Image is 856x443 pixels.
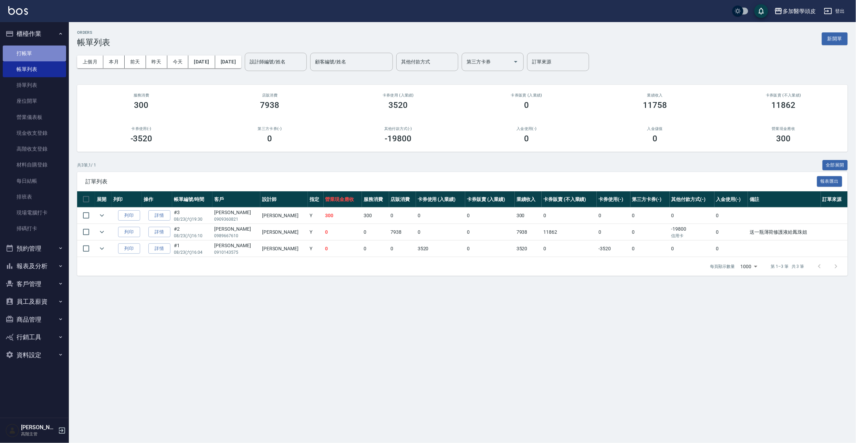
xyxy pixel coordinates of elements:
[188,56,215,68] button: [DATE]
[142,191,172,208] th: 操作
[3,205,66,221] a: 現場電腦打卡
[215,56,241,68] button: [DATE]
[172,241,212,257] td: #1
[542,224,597,240] td: 11862
[97,210,107,221] button: expand row
[362,241,389,257] td: 0
[260,224,308,240] td: [PERSON_NAME]
[416,208,466,224] td: 0
[821,5,848,18] button: 登出
[172,208,212,224] td: #3
[653,134,658,143] h3: 0
[630,208,670,224] td: 0
[77,30,110,35] h2: ORDERS
[542,208,597,224] td: 0
[342,127,454,131] h2: 其他付款方式(-)
[821,191,848,208] th: 訂單來源
[77,162,96,168] p: 共 3 筆, 1 / 1
[362,224,389,240] td: 0
[112,191,142,208] th: 列印
[385,134,412,143] h3: -19800
[416,191,466,208] th: 卡券使用 (入業績)
[389,100,408,110] h3: 3520
[77,56,103,68] button: 上個月
[771,263,804,270] p: 第 1–3 筆 共 3 筆
[748,191,821,208] th: 備註
[97,227,107,237] button: expand row
[3,346,66,364] button: 資料設定
[174,216,211,222] p: 08/23 (六) 19:30
[465,241,515,257] td: 0
[172,191,212,208] th: 帳單編號/時間
[3,221,66,236] a: 掃碼打卡
[670,241,714,257] td: 0
[85,178,817,185] span: 訂單列表
[214,249,259,255] p: 0910143575
[772,100,796,110] h3: 11862
[3,125,66,141] a: 現金收支登錄
[77,38,110,47] h3: 帳單列表
[260,208,308,224] td: [PERSON_NAME]
[3,141,66,157] a: 高階收支登錄
[172,224,212,240] td: #2
[630,241,670,257] td: 0
[214,233,259,239] p: 0989667610
[324,191,362,208] th: 營業現金應收
[308,208,323,224] td: Y
[389,191,416,208] th: 店販消費
[95,191,112,208] th: 展開
[714,241,748,257] td: 0
[823,160,848,171] button: 全部展開
[214,209,259,216] div: [PERSON_NAME]
[817,176,843,187] button: 報表匯出
[389,224,416,240] td: 7938
[134,100,149,110] h3: 300
[542,191,597,208] th: 卡券販賣 (不入業績)
[167,56,189,68] button: 今天
[714,224,748,240] td: 0
[416,224,466,240] td: 0
[465,224,515,240] td: 0
[214,225,259,233] div: [PERSON_NAME]
[671,233,713,239] p: 信用卡
[97,243,107,254] button: expand row
[118,210,140,221] button: 列印
[260,191,308,208] th: 設計師
[3,109,66,125] a: 營業儀表板
[125,56,146,68] button: 前天
[3,77,66,93] a: 掛單列表
[146,56,167,68] button: 昨天
[342,93,454,98] h2: 卡券使用 (入業績)
[670,191,714,208] th: 其他付款方式(-)
[738,257,760,276] div: 1000
[3,189,66,205] a: 排班表
[268,134,272,143] h3: 0
[3,173,66,189] a: 每日結帳
[3,311,66,329] button: 商品管理
[515,224,542,240] td: 7938
[515,241,542,257] td: 3520
[324,224,362,240] td: 0
[362,191,389,208] th: 服務消費
[597,224,630,240] td: 0
[85,93,197,98] h3: 服務消費
[643,100,667,110] h3: 11758
[670,208,714,224] td: 0
[214,242,259,249] div: [PERSON_NAME]
[324,208,362,224] td: 300
[524,134,529,143] h3: 0
[103,56,125,68] button: 本月
[471,127,583,131] h2: 入金使用(-)
[260,241,308,257] td: [PERSON_NAME]
[515,208,542,224] td: 300
[21,424,56,431] h5: [PERSON_NAME]
[214,216,259,222] p: 0909360821
[260,100,280,110] h3: 7938
[3,328,66,346] button: 行銷工具
[324,241,362,257] td: 0
[214,93,326,98] h2: 店販消費
[515,191,542,208] th: 業績收入
[3,157,66,173] a: 材料自購登錄
[416,241,466,257] td: 3520
[3,61,66,77] a: 帳單列表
